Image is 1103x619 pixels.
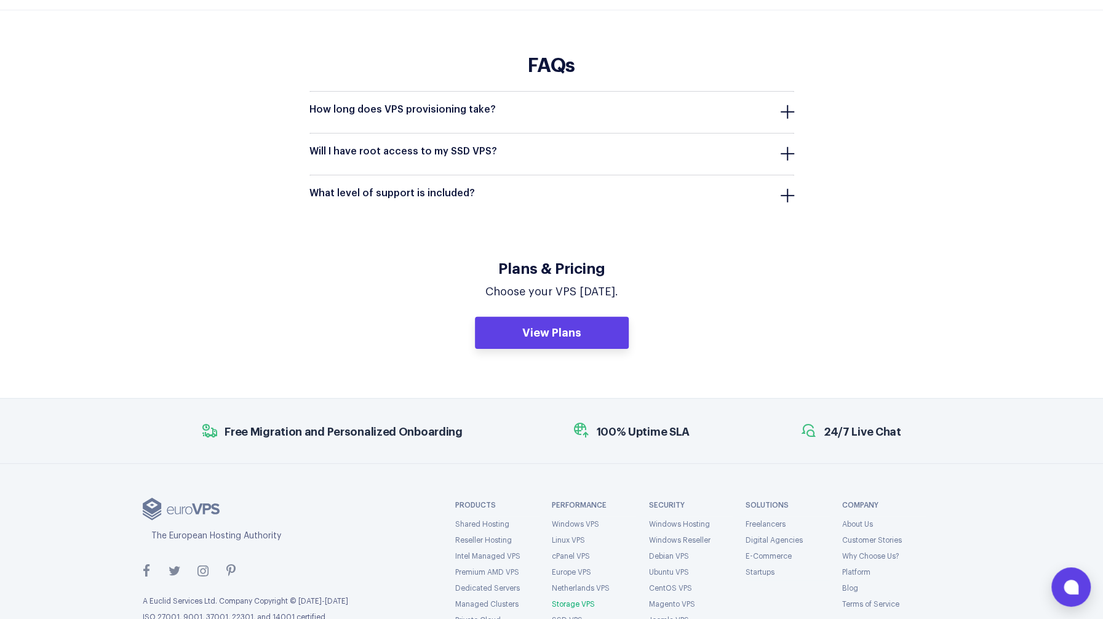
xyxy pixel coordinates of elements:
[648,521,709,528] a: Windows Hosting
[842,569,870,576] a: Platform
[842,553,899,560] a: Why Choose Us?
[842,537,902,544] a: Customer Stories
[309,51,795,76] h2: FAQs
[746,569,774,576] a: Startups
[824,423,901,439] span: 24/7 Live Chat
[475,317,629,349] a: View Plans
[552,601,595,608] a: Storage VPS
[134,558,159,583] a: facebook
[746,521,786,528] a: Freelancers
[309,103,502,116] span: How long does VPS provisioning take?
[455,537,512,544] a: Reseller Hosting
[309,145,794,158] a: Will I have root access to my SSD VPS?
[842,585,858,592] a: Blog
[842,601,899,608] a: Terms of Service
[648,553,688,560] a: Debian VPS
[552,498,636,513] strong: Performance
[444,284,659,300] p: Choose your VPS [DATE].
[746,553,792,560] a: E-Commerce
[552,553,590,560] a: cPanel VPS
[648,601,695,608] a: Magento VPS
[1051,567,1091,607] button: Open chat window
[552,537,585,544] a: Linux VPS
[552,569,591,576] a: Europe VPS
[596,423,690,439] span: 100% Uptime SLA
[648,537,710,544] a: Windows Reseller
[455,585,520,592] a: Dedicated Servers
[552,585,610,592] a: Netherlands VPS
[648,498,733,513] strong: Security
[455,521,509,528] a: Shared Hosting
[309,187,481,199] span: What level of support is included?
[151,530,403,543] div: The European Hosting Authority
[225,423,462,439] span: Free Migration and Personalized Onboarding
[648,569,688,576] a: Ubuntu VPS
[143,597,403,607] p: A Euclid Services Ltd. Company Copyright © [DATE]-[DATE]
[219,558,244,583] a: pinterest
[746,498,830,513] strong: Solutions
[746,537,803,544] a: Digital Agencies
[455,553,520,560] a: Intel Managed VPS
[191,558,215,583] a: instagram
[309,186,794,200] a: What level of support is included?
[552,521,599,528] a: Windows VPS
[309,103,794,116] a: How long does VPS provisioning take?
[455,601,519,608] a: Managed Clusters
[455,569,519,576] a: Premium AMD VPS
[842,521,873,528] a: About Us
[648,585,691,592] a: CentOS VPS
[842,498,926,513] strong: Company
[309,145,503,158] span: Will I have root access to my SSD VPS?
[162,558,187,583] a: twitter
[455,498,540,513] strong: PRODUCTS
[444,259,659,275] h4: Plans & Pricing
